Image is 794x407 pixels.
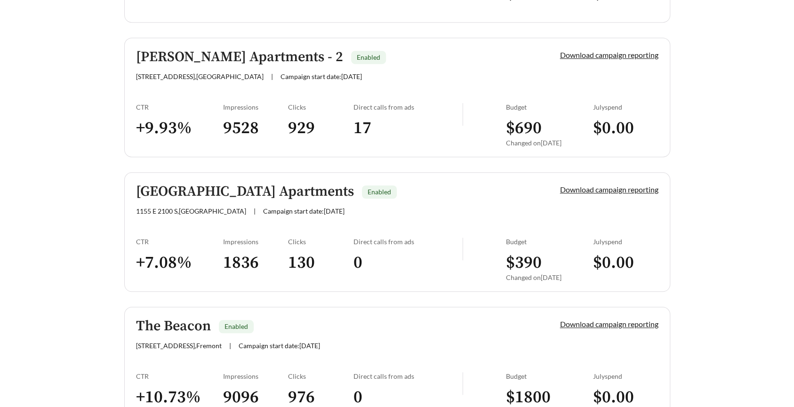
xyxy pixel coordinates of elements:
[223,118,289,139] h3: 9528
[288,103,353,111] div: Clicks
[136,49,343,65] h5: [PERSON_NAME] Apartments - 2
[462,372,463,395] img: line
[506,118,593,139] h3: $ 690
[593,252,658,273] h3: $ 0.00
[462,103,463,126] img: line
[353,252,462,273] h3: 0
[136,207,246,215] span: 1155 E 2100 S , [GEOGRAPHIC_DATA]
[506,372,593,380] div: Budget
[560,185,658,194] a: Download campaign reporting
[223,238,289,246] div: Impressions
[506,252,593,273] h3: $ 390
[229,342,231,350] span: |
[593,103,658,111] div: July spend
[593,372,658,380] div: July spend
[506,273,593,281] div: Changed on [DATE]
[288,252,353,273] h3: 130
[263,207,345,215] span: Campaign start date: [DATE]
[353,372,462,380] div: Direct calls from ads
[223,252,289,273] h3: 1836
[281,72,362,80] span: Campaign start date: [DATE]
[136,319,211,334] h5: The Beacon
[353,103,462,111] div: Direct calls from ads
[136,252,223,273] h3: + 7.08 %
[271,72,273,80] span: |
[124,172,670,292] a: [GEOGRAPHIC_DATA] ApartmentsEnabled1155 E 2100 S,[GEOGRAPHIC_DATA]|Campaign start date:[DATE]Down...
[593,118,658,139] h3: $ 0.00
[560,50,658,59] a: Download campaign reporting
[136,342,222,350] span: [STREET_ADDRESS] , Fremont
[136,72,264,80] span: [STREET_ADDRESS] , [GEOGRAPHIC_DATA]
[239,342,320,350] span: Campaign start date: [DATE]
[136,238,223,246] div: CTR
[506,139,593,147] div: Changed on [DATE]
[124,38,670,157] a: [PERSON_NAME] Apartments - 2Enabled[STREET_ADDRESS],[GEOGRAPHIC_DATA]|Campaign start date:[DATE]D...
[357,53,380,61] span: Enabled
[368,188,391,196] span: Enabled
[136,103,223,111] div: CTR
[506,103,593,111] div: Budget
[288,372,353,380] div: Clicks
[560,319,658,328] a: Download campaign reporting
[353,238,462,246] div: Direct calls from ads
[136,118,223,139] h3: + 9.93 %
[506,238,593,246] div: Budget
[223,372,289,380] div: Impressions
[136,184,354,200] h5: [GEOGRAPHIC_DATA] Apartments
[254,207,256,215] span: |
[462,238,463,260] img: line
[353,118,462,139] h3: 17
[593,238,658,246] div: July spend
[225,322,248,330] span: Enabled
[136,372,223,380] div: CTR
[223,103,289,111] div: Impressions
[288,238,353,246] div: Clicks
[288,118,353,139] h3: 929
